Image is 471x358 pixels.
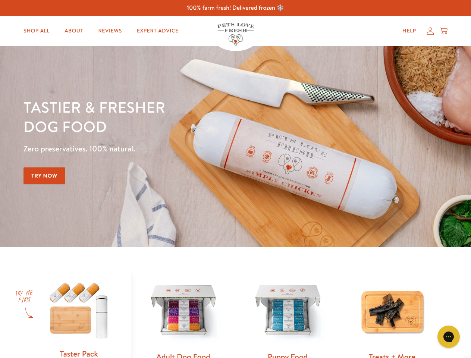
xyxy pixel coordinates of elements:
[434,323,464,351] iframe: Gorgias live chat messenger
[92,23,128,38] a: Reviews
[59,23,89,38] a: About
[131,23,185,38] a: Expert Advice
[18,23,56,38] a: Shop All
[217,23,254,45] img: Pets Love Fresh
[23,167,65,184] a: Try Now
[396,23,422,38] a: Help
[23,97,306,136] h1: Tastier & fresher dog food
[23,142,306,156] p: Zero preservatives. 100% natural.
